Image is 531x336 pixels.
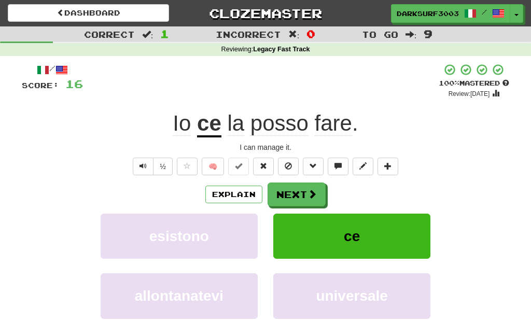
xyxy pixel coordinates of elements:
span: Io [173,111,191,136]
button: Add to collection (alt+a) [378,158,398,175]
button: Set this sentence to 100% Mastered (alt+m) [228,158,249,175]
strong: Legacy Fast Track [253,46,310,53]
span: 9 [424,27,432,40]
button: universale [273,273,430,318]
div: I can manage it. [22,142,509,152]
button: 🧠 [202,158,224,175]
span: Incorrect [216,29,281,39]
span: 100 % [439,79,459,87]
span: DarkSurf3003 [397,9,459,18]
a: DarkSurf3003 / [391,4,510,23]
button: Play sentence audio (ctl+space) [133,158,153,175]
button: ce [273,214,430,259]
button: Reset to 0% Mastered (alt+r) [253,158,274,175]
span: Correct [84,29,135,39]
div: Mastered [439,79,509,88]
span: / [482,8,487,16]
span: 16 [65,77,83,90]
span: fare [315,111,352,136]
span: . [221,111,358,136]
span: Score: [22,81,59,90]
button: Favorite sentence (alt+f) [177,158,198,175]
button: Explain [205,186,262,203]
span: 1 [160,27,169,40]
button: Discuss sentence (alt+u) [328,158,348,175]
span: : [406,30,417,39]
span: posso [250,111,309,136]
span: 0 [306,27,315,40]
span: la [227,111,244,136]
a: Dashboard [8,4,169,22]
button: Grammar (alt+g) [303,158,324,175]
span: universale [316,288,388,304]
button: esistono [101,214,258,259]
button: Ignore sentence (alt+i) [278,158,299,175]
span: : [142,30,153,39]
span: esistono [149,228,209,244]
u: ce [197,111,221,137]
small: Review: [DATE] [449,90,490,97]
div: / [22,63,83,76]
span: ce [344,228,360,244]
button: Edit sentence (alt+d) [353,158,373,175]
span: : [288,30,300,39]
button: Next [268,183,326,206]
span: To go [362,29,398,39]
a: Clozemaster [185,4,346,22]
button: allontanatevi [101,273,258,318]
button: ½ [153,158,173,175]
div: Text-to-speech controls [131,158,173,175]
span: allontanatevi [135,288,223,304]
